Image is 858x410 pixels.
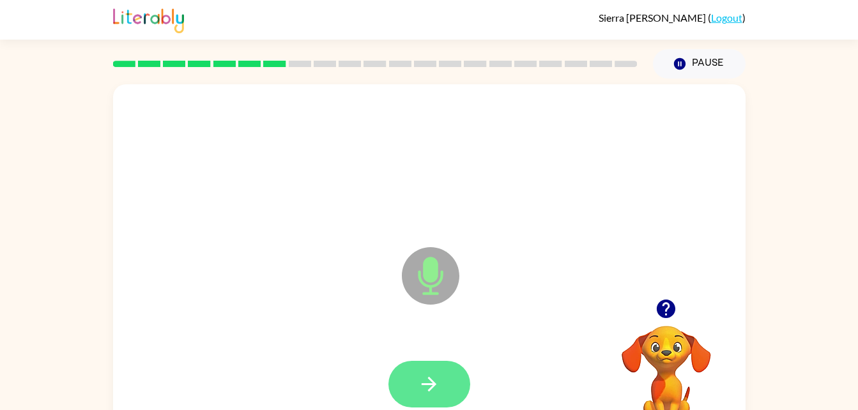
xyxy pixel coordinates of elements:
[113,5,184,33] img: Literably
[711,11,742,24] a: Logout
[653,49,746,79] button: Pause
[599,11,708,24] span: Sierra [PERSON_NAME]
[599,11,746,24] div: ( )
